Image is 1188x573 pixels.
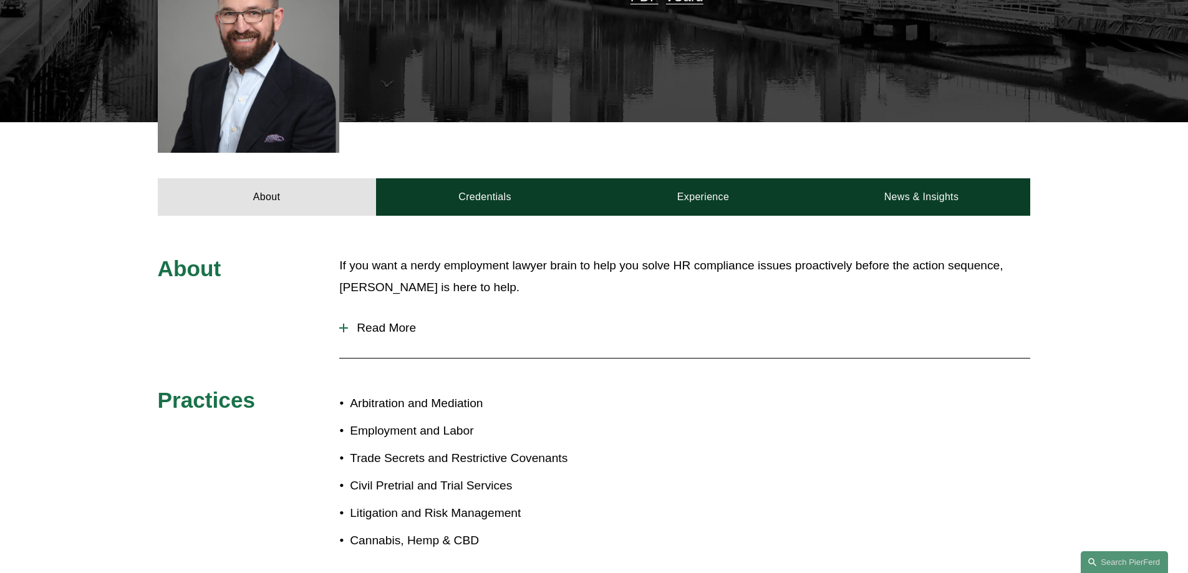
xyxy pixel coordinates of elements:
a: Search this site [1081,551,1168,573]
a: News & Insights [812,178,1030,216]
p: Trade Secrets and Restrictive Covenants [350,448,594,469]
p: Cannabis, Hemp & CBD [350,530,594,552]
p: Arbitration and Mediation [350,393,594,415]
p: Litigation and Risk Management [350,503,594,524]
a: Experience [594,178,813,216]
span: Read More [348,321,1030,335]
a: Credentials [376,178,594,216]
a: About [158,178,376,216]
p: Employment and Labor [350,420,594,442]
p: If you want a nerdy employment lawyer brain to help you solve HR compliance issues proactively be... [339,255,1030,298]
button: Read More [339,312,1030,344]
p: Civil Pretrial and Trial Services [350,475,594,497]
span: About [158,256,221,281]
span: Practices [158,388,256,412]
